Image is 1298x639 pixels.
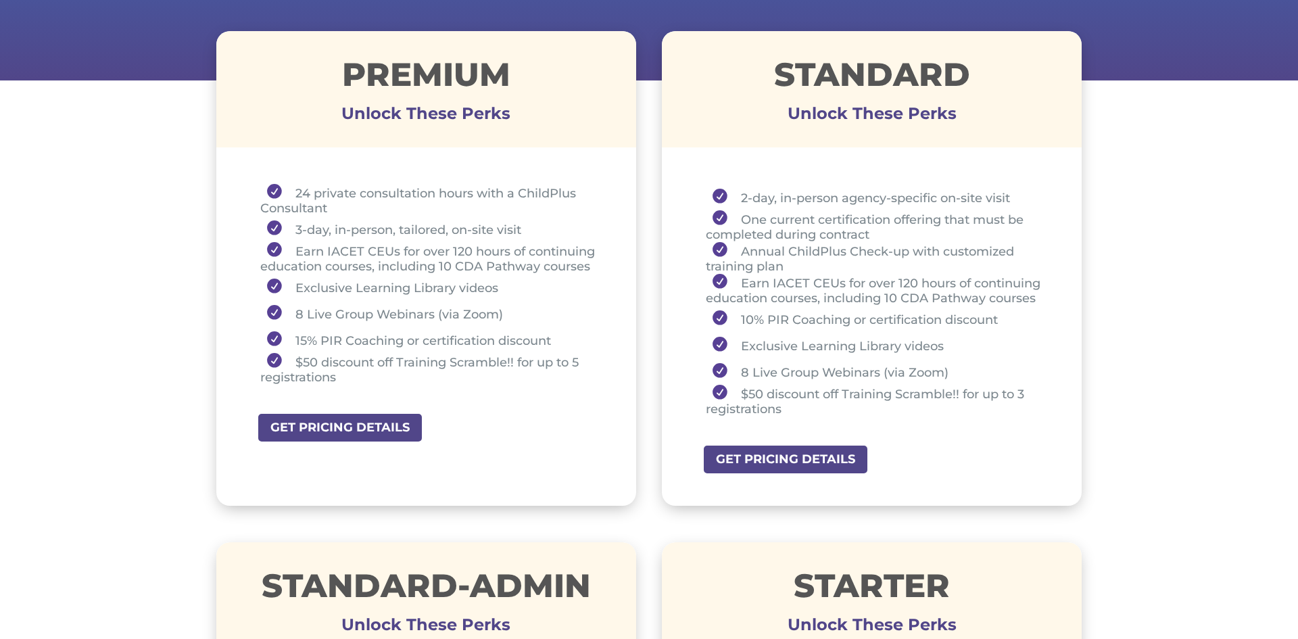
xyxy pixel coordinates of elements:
[257,412,423,443] a: GET PRICING DETAILS
[706,274,1048,306] li: Earn IACET CEUs for over 120 hours of continuing education courses, including 10 CDA Pathway courses
[260,353,602,385] li: $50 discount off Training Scramble!! for up to 5 registrations
[260,274,602,300] li: Exclusive Learning Library videos
[216,625,636,632] h3: Unlock These Perks
[706,385,1048,417] li: $50 discount off Training Scramble!! for up to 3 registrations
[216,569,636,609] h1: STANDARD-ADMIN
[706,210,1048,242] li: One current certification offering that must be completed during contract
[260,242,602,274] li: Earn IACET CEUs for over 120 hours of continuing education courses, including 10 CDA Pathway courses
[260,184,602,216] li: 24 private consultation hours with a ChildPlus Consultant
[662,625,1082,632] h3: Unlock These Perks
[662,58,1082,97] h1: STANDARD
[706,306,1048,332] li: 10% PIR Coaching or certification discount
[706,242,1048,274] li: Annual ChildPlus Check-up with customized training plan
[260,216,602,242] li: 3-day, in-person, tailored, on-site visit
[216,114,636,120] h3: Unlock These Perks
[216,58,636,97] h1: Premium
[260,327,602,353] li: 15% PIR Coaching or certification discount
[706,358,1048,385] li: 8 Live Group Webinars (via Zoom)
[260,300,602,327] li: 8 Live Group Webinars (via Zoom)
[706,332,1048,358] li: Exclusive Learning Library videos
[706,184,1048,210] li: 2-day, in-person agency-specific on-site visit
[662,114,1082,120] h3: Unlock These Perks
[662,569,1082,609] h1: STARTER
[702,444,869,475] a: GET PRICING DETAILS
